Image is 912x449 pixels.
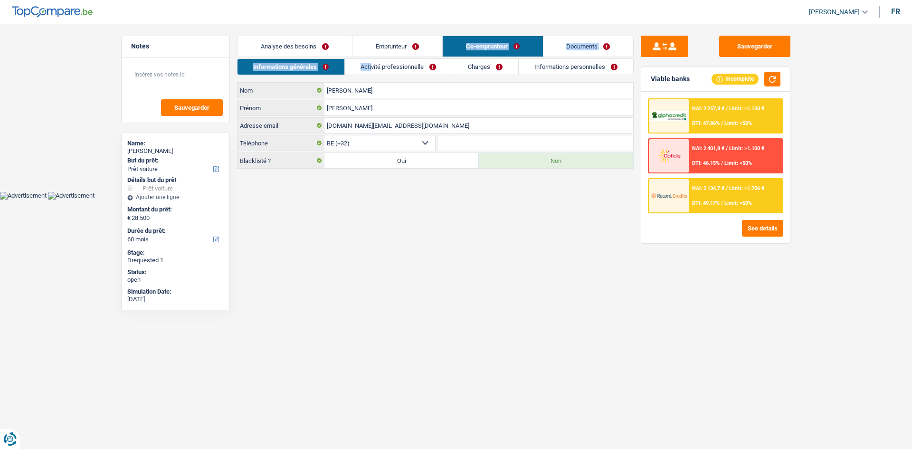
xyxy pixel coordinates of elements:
div: Détails but du prêt [127,176,224,184]
img: Cofidis [651,147,686,164]
label: Durée du prêt: [127,227,222,235]
div: Drequested 1 [127,257,224,264]
label: Non [479,153,633,168]
a: Documents [543,36,634,57]
a: Charges [452,59,518,75]
span: / [726,105,728,112]
span: Limit: <60% [724,200,752,206]
a: [PERSON_NAME] [801,4,868,20]
span: NAI: 2 401,8 € [692,145,724,152]
div: Simulation Date: [127,288,224,296]
img: TopCompare Logo [12,6,93,18]
label: But du prêt: [127,157,222,164]
div: Ajouter une ligne [127,194,224,201]
input: 401020304 [437,135,634,151]
div: Viable banks [651,75,690,83]
button: Sauvegarder [719,36,790,57]
a: Informations générales [237,59,344,75]
div: [PERSON_NAME] [127,147,224,155]
img: AlphaCredit [651,111,686,122]
label: Prénom [237,100,324,115]
span: DTI: 49.17% [692,200,720,206]
label: Nom [237,83,324,98]
span: NAI: 2 134,7 € [692,185,724,191]
div: Incomplete [712,74,759,84]
a: Co-emprunteur [443,36,543,57]
div: open [127,276,224,284]
img: Advertisement [48,192,95,200]
span: / [726,145,728,152]
label: Oui [324,153,479,168]
h5: Notes [131,42,220,50]
span: / [721,200,723,206]
a: Activité professionnelle [345,59,452,75]
span: / [726,185,728,191]
div: Stage: [127,249,224,257]
span: NAI: 2 257,8 € [692,105,724,112]
div: fr [891,7,900,16]
a: Informations personnelles [519,59,633,75]
a: Emprunteur [352,36,442,57]
button: Sauvegarder [161,99,223,116]
label: Blacklisté ? [237,153,324,168]
label: Adresse email [237,118,324,133]
div: Name: [127,140,224,147]
img: Record Credits [651,187,686,204]
span: Sauvegarder [174,105,209,111]
a: Analyse des besoins [237,36,352,57]
span: / [721,160,723,166]
label: Montant du prêt: [127,206,222,213]
span: Limit: >1.100 € [729,145,764,152]
span: Limit: <50% [724,160,752,166]
span: / [721,120,723,126]
span: Limit: <50% [724,120,752,126]
button: See details [742,220,783,237]
label: Téléphone [237,135,324,151]
span: € [127,214,131,222]
span: Limit: >1.706 € [729,185,764,191]
span: Limit: >1.150 € [729,105,764,112]
span: DTI: 47.86% [692,120,720,126]
span: DTI: 46.15% [692,160,720,166]
div: [DATE] [127,296,224,303]
span: [PERSON_NAME] [809,8,860,16]
div: Status: [127,268,224,276]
